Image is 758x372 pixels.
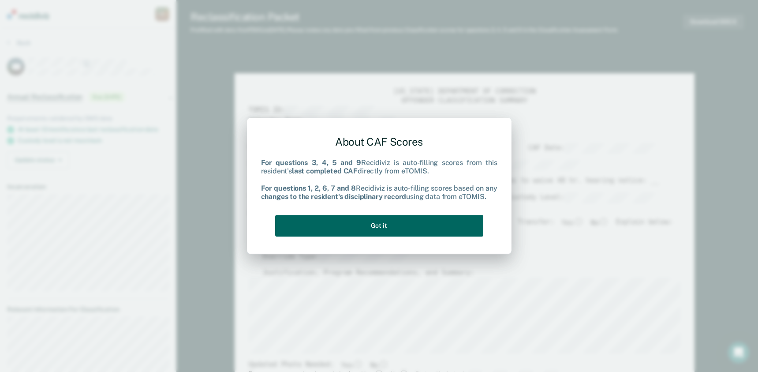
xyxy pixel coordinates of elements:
[261,159,497,201] div: Recidiviz is auto-filling scores from this resident's directly from eTOMIS. Recidiviz is auto-fil...
[261,184,356,192] b: For questions 1, 2, 6, 7 and 8
[275,215,483,237] button: Got it
[292,167,358,176] b: last completed CAF
[261,192,407,201] b: changes to the resident's disciplinary record
[261,128,497,155] div: About CAF Scores
[261,159,362,167] b: For questions 3, 4, 5 and 9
